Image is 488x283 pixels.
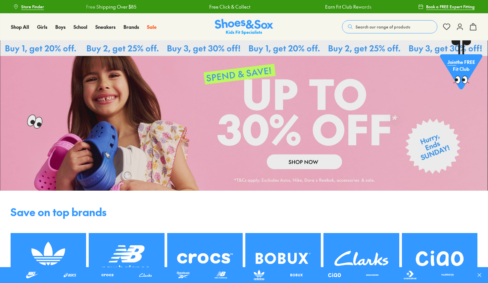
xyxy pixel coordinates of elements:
[209,3,250,10] a: Free Click & Collect
[37,24,47,30] a: Girls
[325,3,371,10] a: Earn Fit Club Rewards
[418,1,475,13] a: Book a FREE Expert Fitting
[86,3,136,10] a: Free Shipping Over $85
[342,20,437,33] button: Search our range of products
[95,24,116,30] a: Sneakers
[215,19,273,35] a: Shoes & Sox
[215,19,273,35] img: SNS_Logo_Responsive.svg
[447,59,456,65] span: Join
[13,1,44,13] a: Store Finder
[21,4,44,10] span: Store Finder
[73,24,87,30] a: School
[426,4,475,10] span: Book a FREE Expert Fitting
[356,24,410,30] span: Search our range of products
[11,24,29,30] a: Shop All
[440,53,482,78] p: the FREE Fit Club
[123,24,139,30] a: Brands
[440,40,482,93] a: Jointhe FREE Fit Club
[55,24,66,30] a: Boys
[147,24,157,30] a: Sale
